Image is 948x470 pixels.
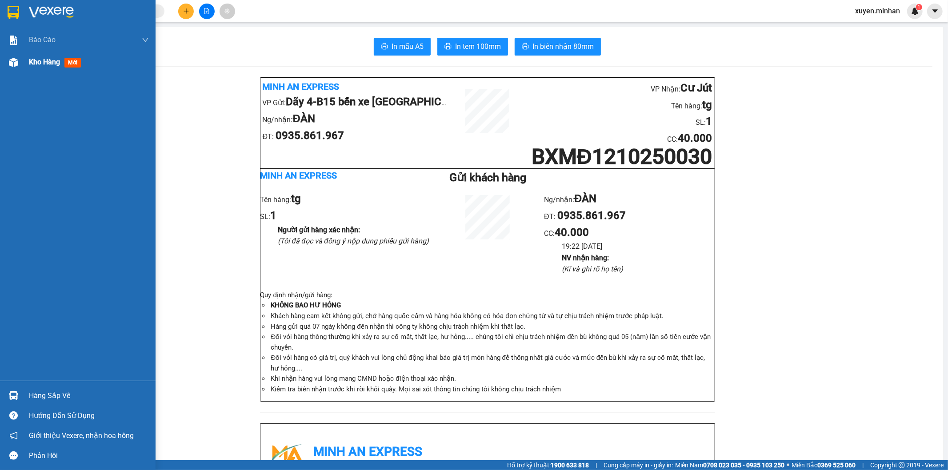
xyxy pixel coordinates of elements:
sup: 1 [916,4,922,10]
li: Khách hàng cam kết không gửi, chở hàng quốc cấm và hàng hóa không có hóa đơn chứng từ và tự chịu ... [269,311,715,322]
span: : [676,135,712,143]
div: Hàng sắp về [29,389,149,402]
span: plus [183,8,189,14]
span: Cung cấp máy in - giấy in: [604,460,673,470]
strong: 0369 525 060 [817,462,856,469]
b: Cư Jút [680,82,712,94]
b: Minh An Express [314,444,423,459]
li: Ng/nhận: [263,111,450,127]
span: 1 [917,4,920,10]
span: In tem 100mm [455,41,501,52]
li: Kiểm tra biên nhận trước khi rời khỏi quầy. Mọi sai xót thông tin chúng tôi không chịu trách nhiệm [269,384,715,395]
span: Miền Bắc [792,460,856,470]
b: 0935.861.967 [557,209,626,222]
span: copyright [899,462,905,468]
span: aim [224,8,230,14]
li: ĐT: [544,207,714,224]
span: notification [9,431,18,440]
span: In biên nhận 80mm [532,41,594,52]
span: Nhận: [104,8,125,18]
li: Tên hàng: [260,191,431,207]
li: Tên hàng: [525,97,712,114]
img: warehouse-icon [9,391,18,400]
span: Báo cáo [29,34,56,45]
b: Dãy 4-B15 bến xe [GEOGRAPHIC_DATA] [286,96,477,108]
span: CC : [103,49,115,58]
span: printer [522,43,529,51]
button: printerIn mẫu A5 [374,38,431,56]
li: VP Nhận: [525,80,712,97]
span: SL [68,64,80,76]
div: 40.000 [103,47,167,59]
li: CC [525,130,712,147]
div: Quy định nhận/gửi hàng : [260,290,715,395]
b: NV nhận hàng : [562,254,609,262]
li: ĐT: [263,127,450,144]
b: 1 [271,209,277,222]
i: (Kí và ghi rõ họ tên) [562,265,623,273]
b: ĐÀN [574,192,596,205]
div: ĐÀN [104,18,166,29]
strong: KHÔNG BAO HƯ HỎNG [271,301,341,309]
div: 0935861967 [104,29,166,41]
span: Miền Nam [675,460,784,470]
span: file-add [204,8,210,14]
span: xuyen.minhan [848,5,907,16]
button: plus [178,4,194,19]
li: SL: [260,207,431,224]
strong: 0708 023 035 - 0935 103 250 [703,462,784,469]
li: SL: [525,113,712,130]
div: Cư Jút [104,8,166,18]
b: tg [702,99,712,111]
div: Hướng dẫn sử dụng [29,409,149,422]
img: solution-icon [9,36,18,45]
li: Đối với hàng có giá trị, quý khách vui lòng chủ động khai báo giá trị món hàng để thống nhất giá ... [269,353,715,374]
li: Khi nhận hàng vui lòng mang CMND hoặc điện thoại xác nhận. [269,374,715,384]
b: Người gửi hàng xác nhận : [278,226,360,234]
b: tg [292,192,301,205]
span: ⚪️ [787,463,789,467]
b: Minh An Express [260,170,337,181]
img: icon-new-feature [911,7,919,15]
span: printer [381,43,388,51]
span: Kho hàng [29,58,60,66]
span: question-circle [9,411,18,420]
span: Hỗ trợ kỹ thuật: [507,460,589,470]
span: printer [444,43,452,51]
span: down [142,36,149,44]
b: 1 [706,115,712,127]
i: (Tôi đã đọc và đồng ý nộp dung phiếu gửi hàng) [278,237,429,245]
b: Gửi khách hàng [449,171,526,184]
h1: BXMĐ1210250030 [525,147,712,166]
span: message [9,451,18,460]
b: Minh An Express [263,81,340,92]
b: 40.000 [555,226,589,239]
button: caret-down [927,4,943,19]
div: Dãy 4-B15 bến xe [GEOGRAPHIC_DATA] [8,8,98,29]
li: VP Gửi: [263,94,450,111]
div: Phản hồi [29,449,149,462]
span: : [553,229,589,238]
span: Giới thiệu Vexere, nhận hoa hồng [29,430,134,441]
div: Tên hàng: tg ( : 1 ) [8,64,166,76]
li: Đối với hàng thông thường khi xảy ra sự cố mất, thất lạc, hư hỏng..... chúng tôi chỉ chịu trách n... [269,332,715,353]
li: Ng/nhận: [544,191,714,207]
span: Gửi: [8,8,21,18]
b: 40.000 [678,132,712,144]
button: printerIn tem 100mm [437,38,508,56]
li: Hàng gửi quá 07 ngày không đến nhận thì công ty không chịu trách nhiệm khi thất lạc. [269,322,715,332]
img: warehouse-icon [9,58,18,67]
b: ĐÀN [293,112,315,125]
li: 19:22 [DATE] [562,241,714,252]
span: In mẫu A5 [392,41,424,52]
strong: 1900 633 818 [551,462,589,469]
button: aim [220,4,235,19]
button: printerIn biên nhận 80mm [515,38,601,56]
img: logo-vxr [8,6,19,19]
b: 0935.861.967 [276,129,344,142]
ul: CC [544,191,714,275]
span: | [596,460,597,470]
span: caret-down [931,7,939,15]
span: mới [64,58,81,68]
span: | [862,460,864,470]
